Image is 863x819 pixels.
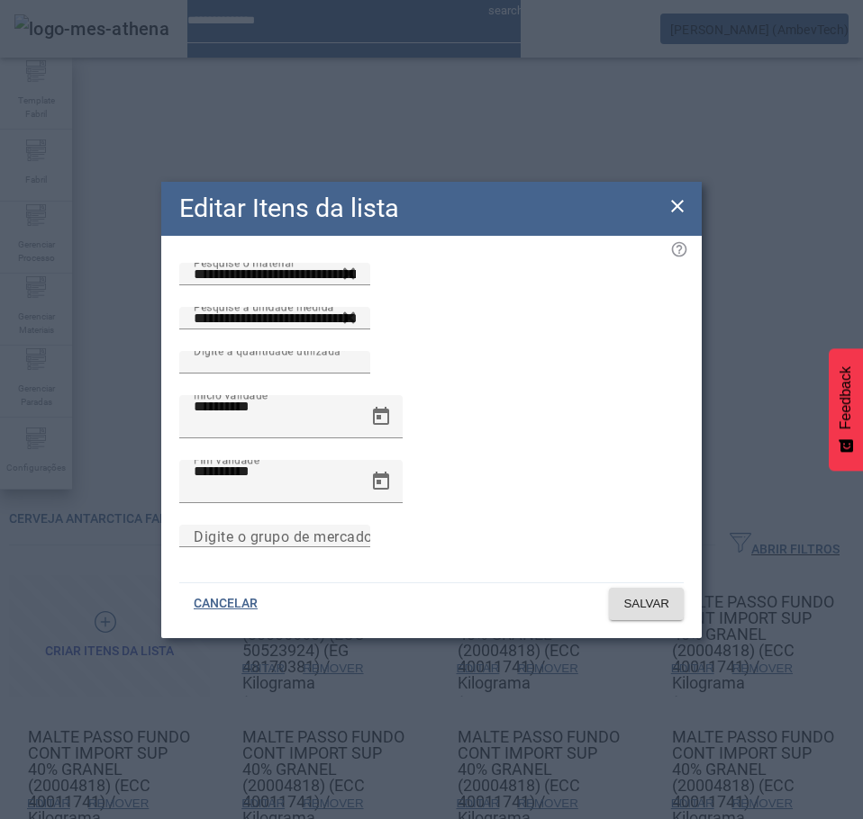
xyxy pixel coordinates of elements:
button: CANCELAR [179,588,272,620]
mat-label: Fim validade [194,453,259,465]
button: Open calendar [359,395,403,438]
mat-label: Pesquise o material [194,256,294,268]
input: Number [194,264,356,285]
mat-label: Digite o grupo de mercadoria [194,527,390,544]
input: Number [194,308,356,329]
button: Feedback - Mostrar pesquisa [829,348,863,471]
mat-label: Início validade [194,388,268,400]
span: Feedback [838,366,854,429]
mat-label: Digite a quantidade utilizada [194,344,341,356]
button: Open calendar [359,460,403,503]
h2: Editar Itens da lista [179,189,399,228]
mat-label: Pesquise a unidade medida [194,300,334,312]
span: SALVAR [623,595,669,613]
button: SALVAR [609,588,684,620]
span: CANCELAR [194,595,258,613]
